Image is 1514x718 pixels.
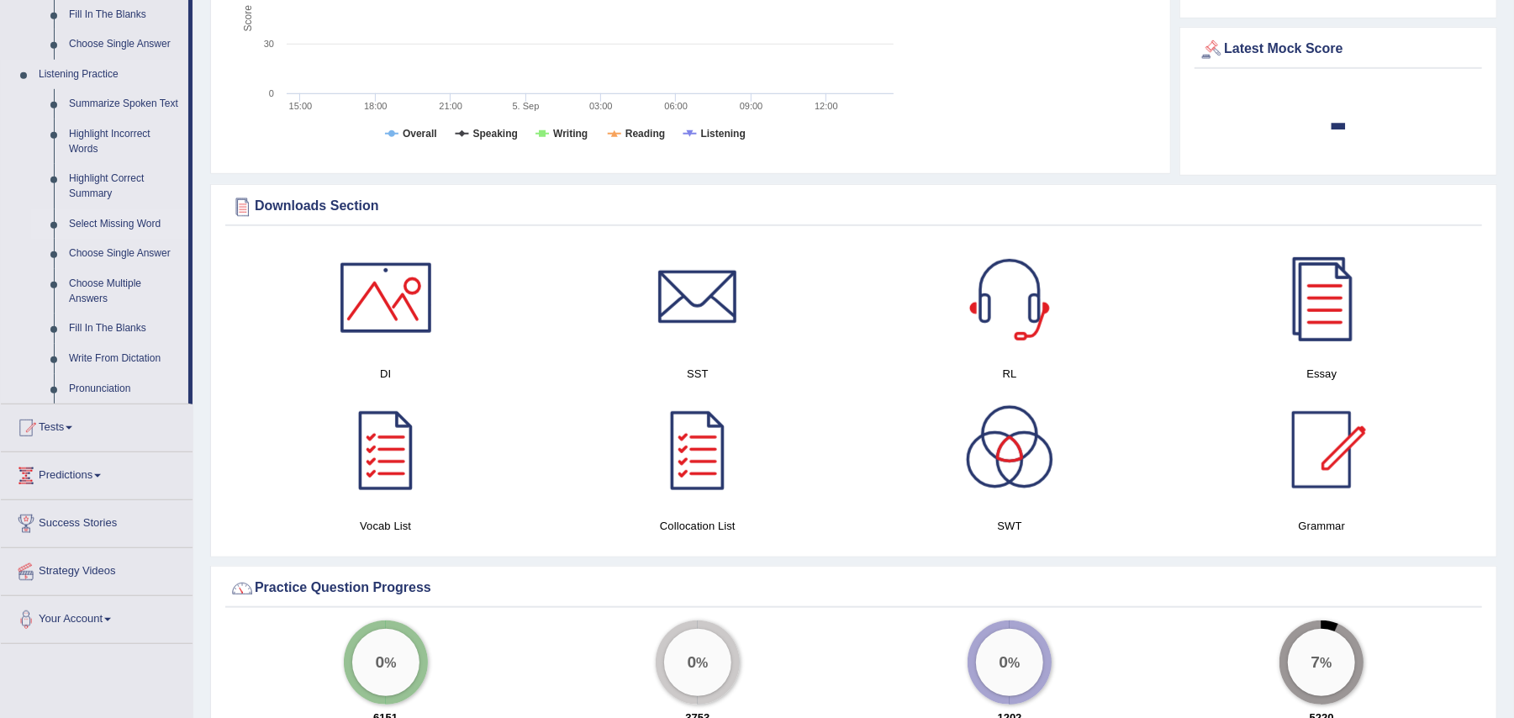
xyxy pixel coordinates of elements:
big: 0 [375,653,384,672]
h4: DI [238,365,533,383]
h4: Essay [1174,365,1469,383]
h4: RL [863,365,1158,383]
tspan: Listening [701,128,746,140]
tspan: Reading [625,128,665,140]
tspan: Writing [553,128,588,140]
a: Listening Practice [31,60,188,90]
tspan: Speaking [473,128,518,140]
div: Practice Question Progress [229,576,1478,601]
text: 09:00 [740,101,763,111]
h4: SST [550,365,845,383]
a: Highlight Incorrect Words [61,119,188,164]
a: Pronunciation [61,374,188,404]
a: Your Account [1,596,193,638]
h4: Collocation List [550,517,845,535]
text: 18:00 [364,101,388,111]
a: Choose Single Answer [61,239,188,269]
a: Fill In The Blanks [61,314,188,344]
big: 0 [687,653,696,672]
div: % [664,629,731,696]
big: 7 [1311,653,1321,672]
a: Write From Dictation [61,344,188,374]
a: Highlight Correct Summary [61,164,188,209]
a: Choose Multiple Answers [61,269,188,314]
a: Success Stories [1,500,193,542]
div: % [352,629,419,696]
a: Select Missing Word [61,209,188,240]
h4: SWT [863,517,1158,535]
div: Latest Mock Score [1199,37,1478,62]
tspan: Score [242,5,254,32]
text: 15:00 [289,101,313,111]
a: Strategy Videos [1,548,193,590]
text: 21:00 [439,101,462,111]
text: 0 [269,88,274,98]
a: Summarize Spoken Text [61,89,188,119]
text: 06:00 [664,101,688,111]
h4: Grammar [1174,517,1469,535]
text: 12:00 [815,101,838,111]
text: 30 [264,39,274,49]
a: Tests [1,404,193,446]
b: - [1329,91,1348,152]
a: Choose Single Answer [61,29,188,60]
big: 0 [1000,653,1009,672]
div: Downloads Section [229,194,1478,219]
div: % [976,629,1043,696]
div: % [1288,629,1355,696]
tspan: 5. Sep [513,101,540,111]
text: 03:00 [589,101,613,111]
tspan: Overall [403,128,437,140]
a: Predictions [1,452,193,494]
h4: Vocab List [238,517,533,535]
